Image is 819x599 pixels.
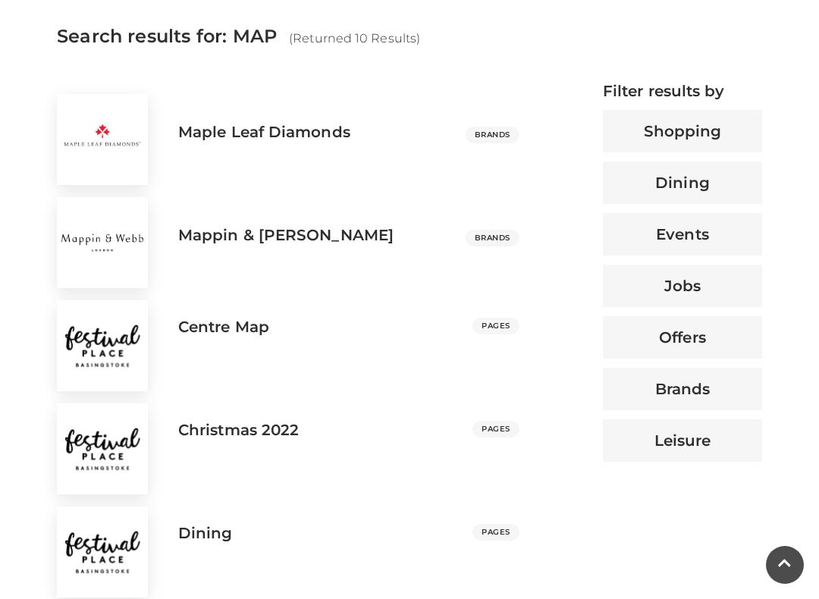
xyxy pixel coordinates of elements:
span: PAGES [472,421,519,437]
button: Shopping [603,110,762,152]
h4: Filter results by [603,82,762,100]
h3: Centre Map [178,318,269,336]
h3: Maple Leaf Diamonds [178,123,350,141]
img: centre map [57,300,148,391]
a: Mappin & [PERSON_NAME] Brands [45,185,531,288]
span: (Returned 10 Results) [289,31,420,45]
span: PAGES [472,318,519,334]
a: christmas 2022 Christmas 2022 PAGES [45,391,531,494]
span: Search results for: MAP [57,25,277,47]
button: Events [603,213,762,256]
a: Maple Leaf Diamonds Brands [45,82,531,185]
h3: Mappin & [PERSON_NAME] [178,226,394,244]
span: Brands [466,230,519,246]
h3: Dining [178,524,233,542]
img: dining [57,506,148,597]
button: Offers [603,316,762,359]
span: Brands [466,127,519,143]
span: PAGES [472,524,519,541]
img: christmas 2022 [57,403,148,494]
h3: Christmas 2022 [178,421,299,439]
button: Dining [603,162,762,204]
button: Leisure [603,419,762,462]
a: dining Dining PAGES [45,494,531,597]
button: Jobs [603,265,762,307]
button: Brands [603,368,762,410]
a: centre map Centre Map PAGES [45,288,531,391]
